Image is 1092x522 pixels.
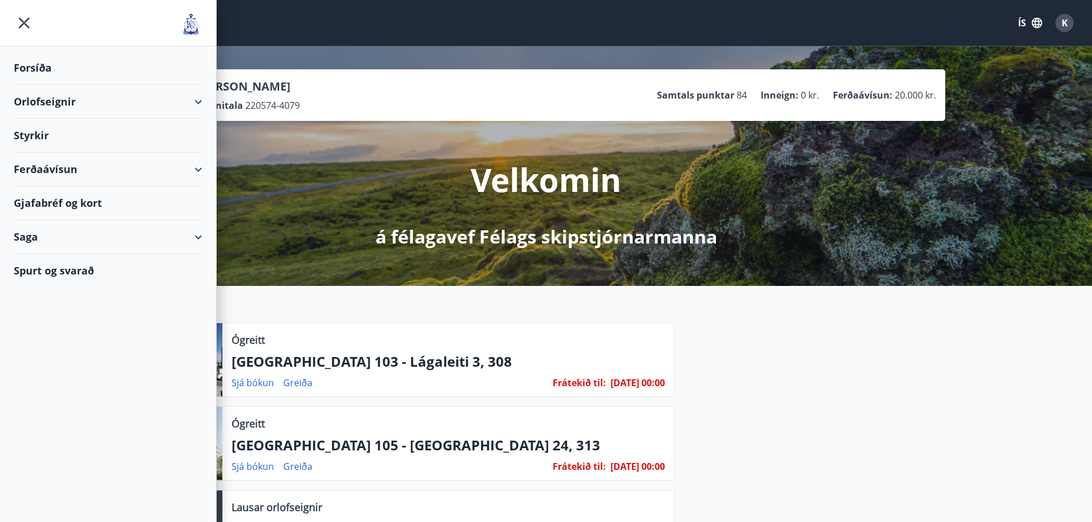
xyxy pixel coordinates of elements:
[232,332,265,347] p: Ógreitt
[198,99,243,112] p: Kennitala
[471,158,621,201] p: Velkomin
[14,220,202,254] div: Saga
[179,13,202,36] img: union_logo
[232,376,274,389] a: Sjá bókun
[833,89,893,101] p: Ferðaávísun :
[375,224,717,249] p: á félagavef Félags skipstjórnarmanna
[14,254,202,287] div: Spurt og svarað
[610,460,665,473] span: [DATE] 00:00
[283,376,312,389] a: Greiða
[232,435,665,455] p: [GEOGRAPHIC_DATA] 105 - [GEOGRAPHIC_DATA] 24, 313
[14,13,34,33] button: menu
[198,79,300,95] p: [PERSON_NAME]
[14,85,202,119] div: Orlofseignir
[1012,13,1048,33] button: ÍS
[553,460,606,473] span: Frátekið til :
[232,352,665,371] p: [GEOGRAPHIC_DATA] 103 - Lágaleiti 3, 308
[14,119,202,152] div: Styrkir
[610,376,665,389] span: [DATE] 00:00
[232,460,274,473] a: Sjá bókun
[1062,17,1068,29] span: K
[232,500,322,515] p: Lausar orlofseignir
[737,89,747,101] span: 84
[232,416,265,431] p: Ógreitt
[14,152,202,186] div: Ferðaávísun
[283,460,312,473] a: Greiða
[761,89,799,101] p: Inneign :
[1051,9,1078,37] button: K
[801,89,819,101] span: 0 kr.
[14,51,202,85] div: Forsíða
[553,376,606,389] span: Frátekið til :
[895,89,936,101] span: 20.000 kr.
[245,99,300,112] span: 220574-4079
[14,186,202,220] div: Gjafabréf og kort
[657,89,734,101] p: Samtals punktar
